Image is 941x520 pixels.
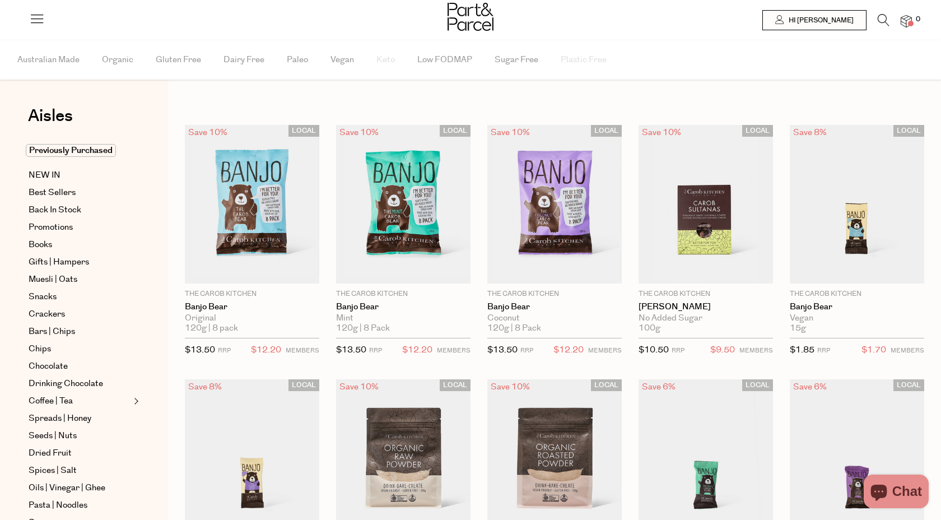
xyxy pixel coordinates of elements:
[156,40,201,80] span: Gluten Free
[29,325,131,338] a: Bars | Chips
[495,40,538,80] span: Sugar Free
[185,379,225,394] div: Save 8%
[29,481,131,495] a: Oils | Vinegar | Ghee
[487,125,622,284] img: Banjo Bear
[28,108,73,136] a: Aisles
[742,125,773,137] span: LOCAL
[553,343,584,357] span: $12.20
[790,302,924,312] a: Banjo Bear
[29,203,81,217] span: Back In Stock
[790,323,806,333] span: 15g
[286,346,319,355] small: MEMBERS
[487,289,622,299] p: The Carob Kitchen
[790,379,830,394] div: Save 6%
[29,499,131,512] a: Pasta | Noodles
[131,394,139,408] button: Expand/Collapse Coffee | Tea
[591,379,622,391] span: LOCAL
[639,289,773,299] p: The Carob Kitchen
[29,290,57,304] span: Snacks
[487,379,533,394] div: Save 10%
[29,342,51,356] span: Chips
[336,302,470,312] a: Banjo Bear
[29,169,131,182] a: NEW IN
[185,313,319,323] div: Original
[29,290,131,304] a: Snacks
[218,346,231,355] small: RRP
[639,125,773,284] img: Carob Sultanas
[672,346,684,355] small: RRP
[29,256,131,269] a: Gifts | Hampers
[28,104,73,128] span: Aisles
[29,342,131,356] a: Chips
[29,273,77,286] span: Muesli | Oats
[913,15,923,25] span: 0
[561,40,607,80] span: Plastic Free
[29,499,87,512] span: Pasta | Noodles
[487,302,622,312] a: Banjo Bear
[29,360,68,373] span: Chocolate
[29,377,131,391] a: Drinking Chocolate
[29,377,103,391] span: Drinking Chocolate
[185,125,231,140] div: Save 10%
[223,40,264,80] span: Dairy Free
[893,379,924,391] span: LOCAL
[29,429,131,443] a: Seeds | Nuts
[185,344,215,356] span: $13.50
[639,379,679,394] div: Save 6%
[901,15,912,27] a: 0
[336,289,470,299] p: The Carob Kitchen
[185,289,319,299] p: The Carob Kitchen
[29,394,73,408] span: Coffee | Tea
[29,256,89,269] span: Gifts | Hampers
[639,125,684,140] div: Save 10%
[893,125,924,137] span: LOCAL
[26,144,116,157] span: Previously Purchased
[288,379,319,391] span: LOCAL
[376,40,395,80] span: Keto
[29,186,76,199] span: Best Sellers
[29,394,131,408] a: Coffee | Tea
[251,343,281,357] span: $12.20
[437,346,470,355] small: MEMBERS
[487,323,541,333] span: 120g | 8 Pack
[790,344,814,356] span: $1.85
[639,323,660,333] span: 100g
[790,125,830,140] div: Save 8%
[790,313,924,323] div: Vegan
[29,144,131,157] a: Previously Purchased
[29,412,131,425] a: Spreads | Honey
[817,346,830,355] small: RRP
[29,221,131,234] a: Promotions
[591,125,622,137] span: LOCAL
[790,289,924,299] p: The Carob Kitchen
[520,346,533,355] small: RRP
[739,346,773,355] small: MEMBERS
[790,125,924,284] img: Banjo Bear
[287,40,308,80] span: Paleo
[417,40,472,80] span: Low FODMAP
[29,429,77,443] span: Seeds | Nuts
[742,379,773,391] span: LOCAL
[330,40,354,80] span: Vegan
[639,344,669,356] span: $10.50
[448,3,493,31] img: Part&Parcel
[29,325,75,338] span: Bars | Chips
[402,343,432,357] span: $12.20
[29,273,131,286] a: Muesli | Oats
[762,10,867,30] a: Hi [PERSON_NAME]
[487,344,518,356] span: $13.50
[29,464,131,477] a: Spices | Salt
[185,302,319,312] a: Banjo Bear
[440,125,470,137] span: LOCAL
[185,323,238,333] span: 120g | 8 pack
[588,346,622,355] small: MEMBERS
[487,125,533,140] div: Save 10%
[29,464,77,477] span: Spices | Salt
[336,323,390,333] span: 120g | 8 Pack
[29,186,131,199] a: Best Sellers
[29,238,131,252] a: Books
[185,125,319,284] img: Banjo Bear
[29,481,105,495] span: Oils | Vinegar | Ghee
[710,343,735,357] span: $9.50
[29,238,52,252] span: Books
